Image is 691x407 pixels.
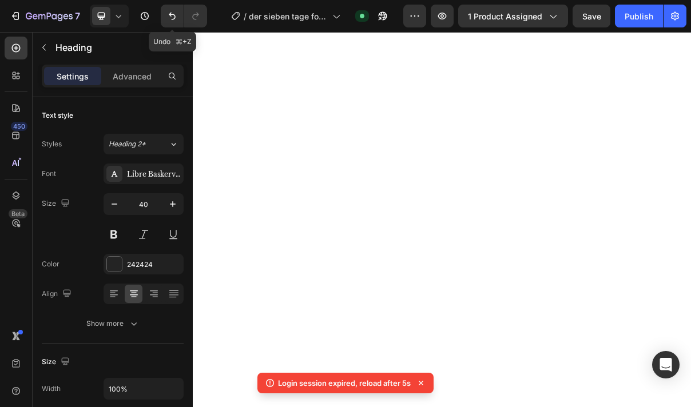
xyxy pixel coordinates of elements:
[42,259,59,269] div: Color
[625,10,653,22] div: Publish
[249,10,328,22] span: der sieben tage fokus reset
[573,5,610,27] button: Save
[11,122,27,131] div: 450
[104,134,184,154] button: Heading 2*
[75,9,80,23] p: 7
[244,10,247,22] span: /
[42,139,62,149] div: Styles
[42,169,56,179] div: Font
[42,286,74,302] div: Align
[615,5,663,27] button: Publish
[193,32,691,407] iframe: Design area
[458,5,568,27] button: 1 product assigned
[109,139,146,149] span: Heading 2*
[652,351,680,378] div: Open Intercom Messenger
[86,318,140,329] div: Show more
[113,70,152,82] p: Advanced
[582,11,601,21] span: Save
[42,196,72,212] div: Size
[55,41,179,54] p: Heading
[104,378,183,399] input: Auto
[42,354,72,370] div: Size
[57,70,89,82] p: Settings
[127,260,181,270] div: 242424
[278,377,411,389] p: Login session expired, reload after 5s
[42,110,73,121] div: Text style
[468,10,542,22] span: 1 product assigned
[42,384,61,394] div: Width
[127,169,181,179] div: Libre Baskerville
[9,209,27,218] div: Beta
[5,5,85,27] button: 7
[161,5,207,27] div: Undo/Redo
[42,313,184,334] button: Show more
